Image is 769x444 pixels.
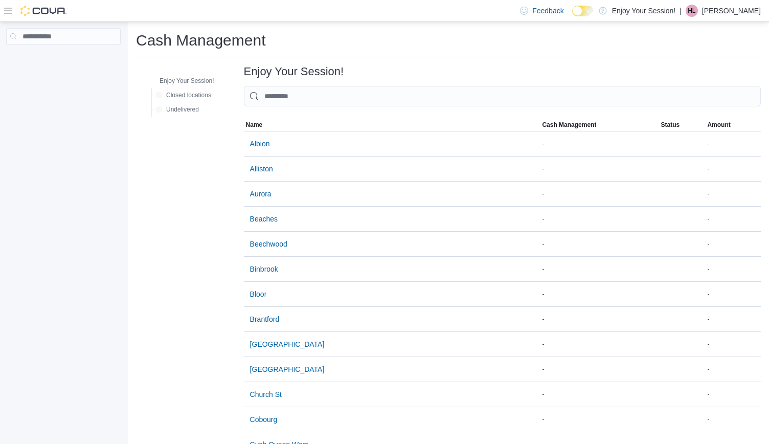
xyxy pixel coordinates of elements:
button: Bloor [246,284,271,304]
p: | [680,5,682,17]
button: [GEOGRAPHIC_DATA] [246,334,329,354]
div: - [705,338,761,350]
div: - [705,238,761,250]
h1: Cash Management [136,30,265,51]
span: Beaches [250,214,278,224]
button: Beechwood [246,234,291,254]
span: Name [246,121,263,129]
span: Cobourg [250,414,278,425]
button: Church St [246,384,286,405]
span: Binbrook [250,264,278,274]
button: [GEOGRAPHIC_DATA] [246,359,329,380]
div: - [540,288,659,300]
button: Aurora [246,184,276,204]
div: - [540,188,659,200]
button: Status [659,119,705,131]
div: Heather Legere [686,5,698,17]
input: Dark Mode [572,6,594,16]
button: Beaches [246,209,282,229]
span: Amount [707,121,730,129]
div: - [705,163,761,175]
div: - [540,163,659,175]
button: Albion [246,134,274,154]
div: - [705,188,761,200]
button: Undelivered [152,103,203,116]
h3: Enjoy Your Session! [244,65,344,78]
div: - [540,413,659,426]
div: - [705,413,761,426]
button: Binbrook [246,259,282,279]
span: Undelivered [166,105,199,114]
button: Name [244,119,540,131]
div: - [705,138,761,150]
span: Cash Management [542,121,596,129]
p: Enjoy Your Session! [612,5,676,17]
div: - [540,263,659,275]
span: Albion [250,139,270,149]
div: - [540,338,659,350]
span: HL [688,5,695,17]
span: Beechwood [250,239,287,249]
div: - [540,213,659,225]
span: Church St [250,389,282,399]
input: This is a search bar. As you type, the results lower in the page will automatically filter. [244,86,761,106]
span: [GEOGRAPHIC_DATA] [250,364,325,374]
div: - [705,313,761,325]
div: - [540,388,659,401]
div: - [705,213,761,225]
div: - [705,288,761,300]
button: Enjoy Your Session! [145,75,218,87]
span: Alliston [250,164,273,174]
span: Closed locations [166,91,211,99]
span: Aurora [250,189,272,199]
a: Feedback [516,1,568,21]
span: Feedback [532,6,563,16]
div: - [540,313,659,325]
div: - [705,363,761,375]
button: Closed locations [152,89,215,101]
div: - [705,388,761,401]
div: - [705,263,761,275]
button: Cash Management [540,119,659,131]
span: Status [661,121,680,129]
span: Enjoy Your Session! [160,77,214,85]
span: Brantford [250,314,280,324]
span: [GEOGRAPHIC_DATA] [250,339,325,349]
nav: Complex example [6,47,121,71]
p: [PERSON_NAME] [702,5,761,17]
button: Alliston [246,159,277,179]
span: Bloor [250,289,267,299]
span: Dark Mode [572,16,573,17]
img: Cova [20,6,66,16]
div: - [540,238,659,250]
button: Cobourg [246,409,282,430]
div: - [540,363,659,375]
button: Amount [705,119,761,131]
button: Brantford [246,309,284,329]
div: - [540,138,659,150]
